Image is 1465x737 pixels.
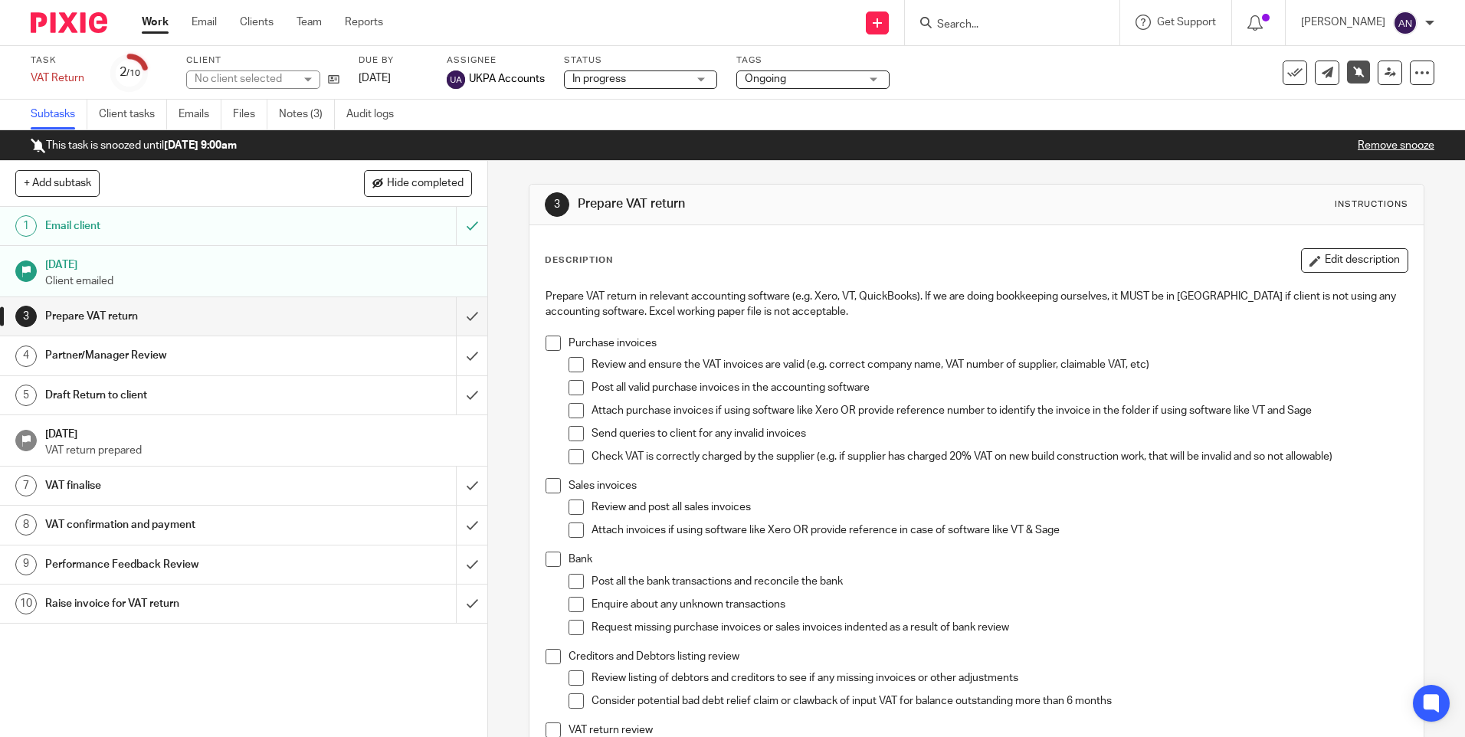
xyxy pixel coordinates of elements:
a: Subtasks [31,100,87,129]
div: 9 [15,554,37,575]
p: Client emailed [45,274,473,289]
b: [DATE] 9:00am [164,140,237,151]
label: Assignee [447,54,545,67]
h1: [DATE] [45,254,473,273]
a: Emails [179,100,221,129]
div: 3 [545,192,569,217]
a: Team [297,15,322,30]
p: Attach purchase invoices if using software like Xero OR provide reference number to identify the ... [592,403,1407,418]
h1: VAT finalise [45,474,309,497]
p: Check VAT is correctly charged by the supplier (e.g. if supplier has charged 20% VAT on new build... [592,449,1407,464]
div: 1 [15,215,37,237]
p: Review and ensure the VAT invoices are valid (e.g. correct company name, VAT number of supplier, ... [592,357,1407,372]
p: Bank [569,552,1407,567]
a: Reports [345,15,383,30]
p: Review listing of debtors and creditors to see if any missing invoices or other adjustments [592,670,1407,686]
h1: Prepare VAT return [578,196,1009,212]
h1: Partner/Manager Review [45,344,309,367]
p: Prepare VAT return in relevant accounting software (e.g. Xero, VT, QuickBooks). If we are doing b... [546,289,1407,320]
h1: Email client [45,215,309,237]
span: Get Support [1157,17,1216,28]
p: Attach invoices if using software like Xero OR provide reference in case of software like VT & Sage [592,522,1407,538]
p: Purchase invoices [569,336,1407,351]
img: svg%3E [1393,11,1417,35]
label: Tags [736,54,890,67]
div: 4 [15,346,37,367]
p: Send queries to client for any invalid invoices [592,426,1407,441]
a: Client tasks [99,100,167,129]
p: Consider potential bad debt relief claim or clawback of input VAT for balance outstanding more th... [592,693,1407,709]
span: UKPA Accounts [469,71,545,87]
p: This task is snoozed until [31,138,237,153]
button: + Add subtask [15,170,100,196]
p: Sales invoices [569,478,1407,493]
label: Status [564,54,717,67]
h1: Performance Feedback Review [45,553,309,576]
h1: VAT confirmation and payment [45,513,309,536]
a: Email [192,15,217,30]
span: Ongoing [745,74,786,84]
a: Clients [240,15,274,30]
p: Post all valid purchase invoices in the accounting software [592,380,1407,395]
label: Client [186,54,339,67]
h1: [DATE] [45,423,473,442]
a: Work [142,15,169,30]
div: 2 [120,64,140,81]
span: [DATE] [359,73,391,84]
a: Notes (3) [279,100,335,129]
p: VAT return prepared [45,443,473,458]
button: Edit description [1301,248,1408,273]
div: 10 [15,593,37,614]
p: Enquire about any unknown transactions [592,597,1407,612]
h1: Draft Return to client [45,384,309,407]
input: Search [936,18,1073,32]
small: /10 [126,69,140,77]
p: Creditors and Debtors listing review [569,649,1407,664]
div: Instructions [1335,198,1408,211]
img: Pixie [31,12,107,33]
h1: Prepare VAT return [45,305,309,328]
a: Remove snooze [1358,140,1434,151]
span: Hide completed [387,178,464,190]
div: 8 [15,514,37,536]
p: Description [545,254,613,267]
label: Task [31,54,92,67]
label: Due by [359,54,428,67]
p: [PERSON_NAME] [1301,15,1385,30]
button: Hide completed [364,170,472,196]
span: In progress [572,74,626,84]
div: 5 [15,385,37,406]
div: 7 [15,475,37,496]
p: Review and post all sales invoices [592,500,1407,515]
a: Audit logs [346,100,405,129]
p: Request missing purchase invoices or sales invoices indented as a result of bank review [592,620,1407,635]
img: svg%3E [447,70,465,89]
h1: Raise invoice for VAT return [45,592,309,615]
div: VAT Return [31,70,92,86]
a: Files [233,100,267,129]
p: Post all the bank transactions and reconcile the bank [592,574,1407,589]
div: No client selected [195,71,294,87]
div: 3 [15,306,37,327]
